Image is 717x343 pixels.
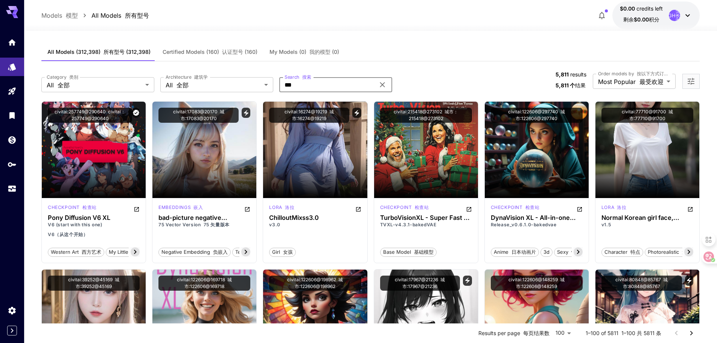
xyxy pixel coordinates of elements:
[285,204,294,210] font: 洛拉
[634,16,649,23] span: $0.00
[194,74,208,80] font: 建筑学
[645,247,700,257] button: photorealistic 逼真的
[47,49,151,55] span: All Models (312,398)
[8,87,17,96] div: Playground
[541,248,552,256] span: 3d
[8,38,17,47] div: Home
[269,247,296,257] button: girl 女孩
[684,326,699,341] button: Go to next page
[48,214,140,221] div: Pony Diffusion V6 XL
[682,249,697,255] font: 逼真的
[269,221,361,228] p: v3.0
[41,11,78,20] p: Models
[380,204,429,211] p: checkpoint
[48,276,140,291] button: civitai:39252@45169 城市:39252@45169
[612,2,700,29] button: $0.00GH生长激素
[158,276,250,291] button: civitai:122606@169718 城市:122606@169718
[598,77,664,86] span: Most Popular
[48,204,97,211] p: checkpoint
[104,49,151,55] font: 所有型号 (312,398)
[222,49,257,55] font: 认证型号 (160)
[687,77,696,86] button: Open more filters
[523,330,550,336] font: 每页结果数
[269,248,295,256] span: girl
[637,71,677,76] font: 按以下方式订购模型
[177,81,189,89] font: 全部
[158,214,250,221] h3: bad-picture negative embedding for ChilloutMix
[213,249,228,255] font: 负嵌入
[617,204,626,210] font: 洛拉
[132,108,140,118] button: Verified working
[525,204,540,210] font: 检查站
[158,204,203,213] div: SD 1.5
[621,330,661,336] font: 1–100 共 5811 条
[48,232,88,237] font: V6（从这个开始）
[41,11,78,20] a: Models 模型
[415,204,429,210] font: 检查站
[7,326,17,335] button: Expand sidebar
[601,214,693,221] h3: Normal Korean girl face, Chilloutmix base lora
[8,60,17,69] div: Models
[623,16,659,23] font: 剩余
[106,247,198,257] button: my little pony 我的[PERSON_NAME]
[685,276,693,286] button: View trigger words
[649,16,659,23] span: 积分
[491,221,583,228] p: Release_v0.6.1.0-bakedvae
[620,5,663,26] div: $0.00
[491,214,583,221] h3: DynaVision XL - All-in-one stylized 3D SFW and NSFW output, no refiner needed!
[402,277,445,289] font: 城市:17967@21236
[125,12,149,19] font: 所有型号
[302,74,311,80] font: 搜索
[630,249,640,255] font: 特点
[232,247,300,257] button: textual inversion
[577,204,583,213] button: Open in CivitAI
[134,204,140,213] button: Open in CivitAI
[601,276,682,291] button: civitai:80848@85767 城市:80848@85767
[269,214,361,221] h3: ChilloutMixss3.0
[204,222,230,227] font: 75 矢量版本
[8,135,17,145] div: Wallet
[380,214,472,221] div: TurboVisionXL - Super Fast XL based on new SDXL Turbo - 3 - 5 step quality output at high resolut...
[601,221,693,228] p: v1.5
[8,111,17,120] div: Library
[602,248,643,256] span: character
[244,204,250,213] button: Open in CivitAI
[466,204,472,213] button: Open in CivitAI
[48,108,132,123] button: civitai:257749@290640 civitai：257749@290640
[269,108,349,123] button: civitai:16274@19219 城市:16274@19219
[601,247,643,257] button: character 特点
[511,249,536,255] font: 日本动画片
[381,248,436,256] span: base model
[106,248,197,256] span: my little pony
[355,204,361,213] button: Open in CivitAI
[158,204,203,211] p: embeddings
[540,247,553,257] button: 3d
[69,74,78,80] font: 类别
[554,248,584,256] span: sexy
[556,71,569,78] span: 5,811
[554,247,584,257] button: sexy 性感
[623,277,668,289] font: 城市:80848@85767
[575,82,586,88] span: 结果
[48,247,104,257] button: western art 西方艺术
[158,108,239,123] button: civitai:17083@20170 城市:17083@20170
[295,277,343,289] font: 城市:122606@198962
[76,277,119,289] font: 城市:39252@45169
[676,8,680,28] font: 生长激素
[8,184,17,194] div: Usage
[491,204,540,213] div: SDXL 1.0
[586,329,661,337] p: 1–100 of 5811
[82,249,101,255] font: 西方艺术
[91,11,149,20] p: All Models
[269,276,361,291] button: civitai:122606@198962 城市:122606@198962
[601,108,693,123] button: civitai:77710@91700 城市:77710@91700
[570,71,586,78] span: results
[269,204,294,213] div: SD 1.5
[233,248,300,256] span: textual inversion
[516,277,565,289] font: 城市:122606@148259
[669,10,680,21] div: GH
